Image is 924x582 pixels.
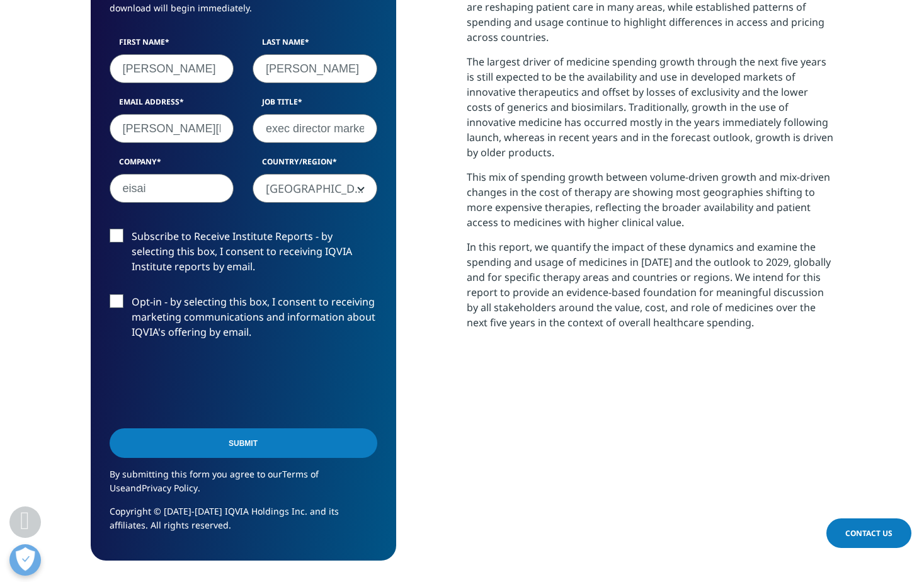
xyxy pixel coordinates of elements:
[110,229,377,281] label: Subscribe to Receive Institute Reports - by selecting this box, I consent to receiving IQVIA Inst...
[253,37,377,54] label: Last Name
[845,528,893,539] span: Contact Us
[9,544,41,576] button: Open Preferences
[253,174,377,203] span: United Kingdom
[110,294,377,346] label: Opt-in - by selecting this box, I consent to receiving marketing communications and information a...
[110,467,377,505] p: By submitting this form you agree to our and .
[253,156,377,174] label: Country/Region
[110,360,301,409] iframe: reCAPTCHA
[110,505,377,542] p: Copyright © [DATE]-[DATE] IQVIA Holdings Inc. and its affiliates. All rights reserved.
[467,169,834,239] p: This mix of spending growth between volume-driven growth and mix-driven changes in the cost of th...
[253,174,377,203] span: United Kingdom
[467,54,834,169] p: The largest driver of medicine spending growth through the next five years is still expected to b...
[110,428,377,458] input: Submit
[253,96,377,114] label: Job Title
[467,239,834,339] p: In this report, we quantify the impact of these dynamics and examine the spending and usage of me...
[142,482,198,494] a: Privacy Policy
[826,518,911,548] a: Contact Us
[110,96,234,114] label: Email Address
[110,156,234,174] label: Company
[110,37,234,54] label: First Name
